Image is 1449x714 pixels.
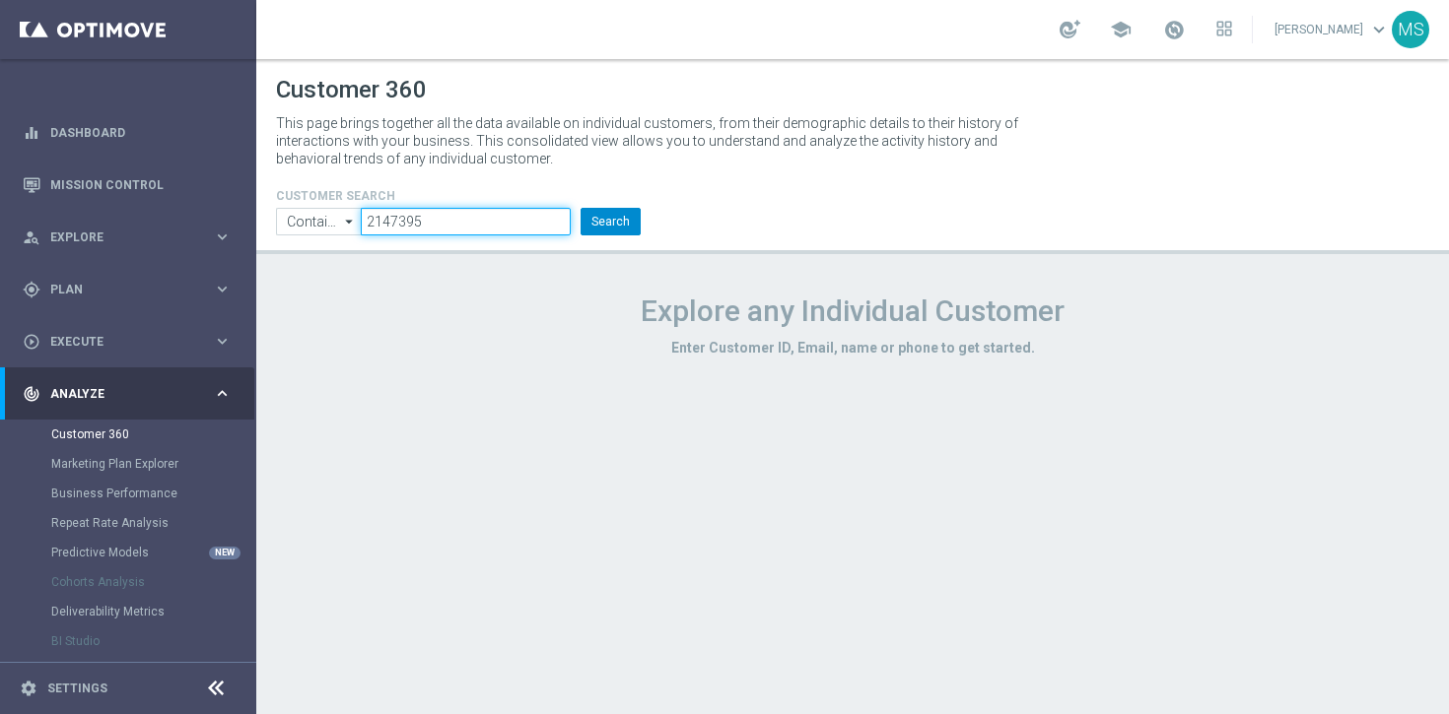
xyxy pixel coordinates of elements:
div: Marketing Plan Explorer [51,449,254,479]
div: Explore [23,228,213,246]
div: Mission Control [23,159,232,211]
i: track_changes [23,385,40,403]
i: keyboard_arrow_right [213,384,232,403]
div: Dashboard [23,106,232,159]
h4: CUSTOMER SEARCH [276,189,641,203]
h1: Customer 360 [276,76,1429,104]
div: MS [1392,11,1429,48]
div: Customer 360 [51,420,254,449]
div: Deliverability Metrics [51,597,254,626]
div: Analyze [23,385,213,403]
i: play_circle_outline [23,333,40,351]
div: Predictive Models [51,538,254,567]
span: Execute [50,336,213,348]
a: Repeat Rate Analysis [51,515,205,531]
button: play_circle_outline Execute keyboard_arrow_right [22,334,233,350]
div: BI Studio [51,626,254,656]
button: Mission Control [22,177,233,193]
input: Contains [276,208,361,235]
i: person_search [23,228,40,246]
a: Customer 360 [51,426,205,442]
i: keyboard_arrow_right [213,280,232,298]
i: keyboard_arrow_right [213,227,232,246]
i: settings [20,680,37,697]
i: arrow_drop_down [340,209,360,234]
h1: Explore any Individual Customer [276,293,1429,329]
div: Repeat Rate Analysis [51,508,254,538]
a: Dashboard [50,106,232,159]
p: This page brings together all the data available on individual customers, from their demographic ... [276,114,1035,167]
i: gps_fixed [23,281,40,298]
a: Marketing Plan Explorer [51,456,205,472]
button: track_changes Analyze keyboard_arrow_right [22,386,233,402]
a: Business Performance [51,486,205,501]
div: Cohorts Analysis [51,567,254,597]
button: equalizer Dashboard [22,125,233,141]
button: Search [581,208,641,235]
div: Plan [23,281,213,298]
a: Predictive Models [51,545,205,560]
span: school [1110,19,1132,40]
span: Explore [50,231,213,243]
span: Plan [50,284,213,295]
div: Execute [23,333,213,351]
span: Analyze [50,388,213,400]
a: Settings [47,682,107,694]
i: equalizer [23,124,40,142]
h3: Enter Customer ID, Email, name or phone to get started. [276,339,1429,357]
a: [PERSON_NAME]keyboard_arrow_down [1273,15,1392,44]
div: Business Performance [51,479,254,508]
span: keyboard_arrow_down [1368,19,1390,40]
div: NEW [209,547,241,559]
button: gps_fixed Plan keyboard_arrow_right [22,282,233,297]
button: person_search Explore keyboard_arrow_right [22,229,233,245]
a: Deliverability Metrics [51,604,205,619]
input: Enter CID, Email, name or phone [361,208,571,235]
i: keyboard_arrow_right [213,332,232,351]
a: Mission Control [50,159,232,211]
